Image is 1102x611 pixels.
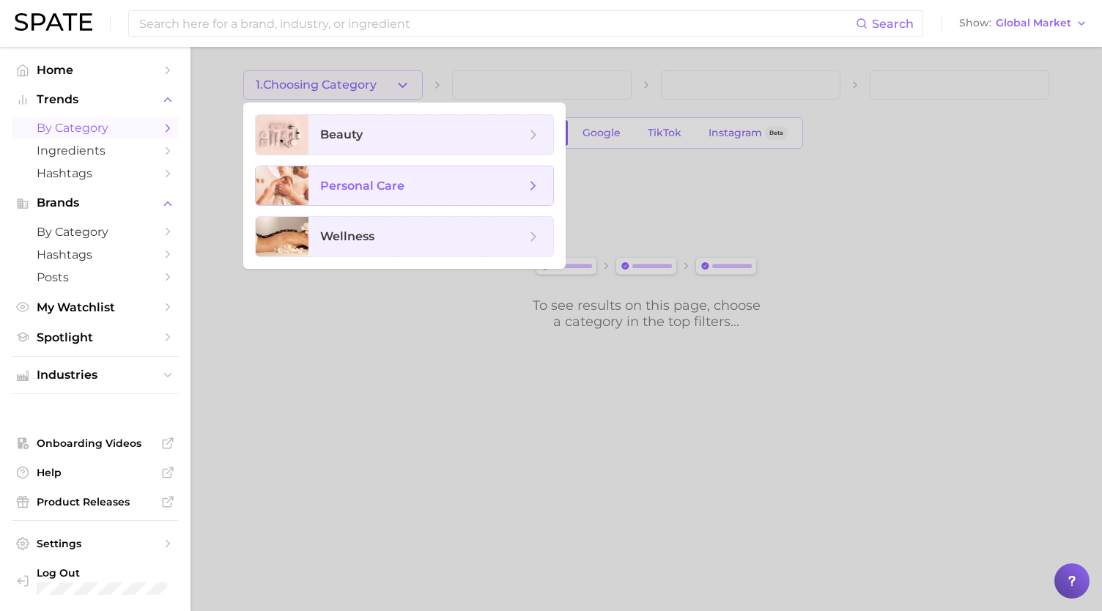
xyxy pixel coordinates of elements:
a: Home [12,59,179,81]
a: by Category [12,221,179,243]
a: Product Releases [12,491,179,513]
span: wellness [320,229,374,243]
button: ShowGlobal Market [955,14,1091,33]
span: Log Out [37,566,167,579]
span: Onboarding Videos [37,437,154,450]
span: Ingredients [37,144,154,158]
a: Posts [12,266,179,289]
span: Spotlight [37,330,154,344]
span: My Watchlist [37,300,154,314]
input: Search here for a brand, industry, or ingredient [138,11,856,36]
span: by Category [37,225,154,239]
a: Settings [12,533,179,555]
a: Log out. Currently logged in with e-mail marwat@spate.nyc. [12,562,179,599]
a: Spotlight [12,326,179,349]
span: Product Releases [37,495,154,508]
a: Hashtags [12,162,179,185]
span: Industries [37,369,154,382]
span: by Category [37,121,154,135]
img: SPATE [15,13,92,31]
span: Posts [37,270,154,284]
span: beauty [320,127,363,141]
span: Hashtags [37,166,154,180]
button: Brands [12,192,179,214]
ul: 1.Choosing Category [243,103,566,269]
button: Industries [12,364,179,386]
span: personal care [320,179,404,193]
span: Trends [37,93,154,106]
span: Settings [37,537,154,550]
span: Global Market [996,19,1071,27]
a: My Watchlist [12,296,179,319]
a: Hashtags [12,243,179,266]
a: Onboarding Videos [12,432,179,454]
button: Trends [12,89,179,111]
a: Ingredients [12,139,179,162]
span: Help [37,466,154,479]
a: by Category [12,116,179,139]
span: Show [959,19,991,27]
span: Home [37,63,154,77]
span: Search [872,17,914,31]
span: Brands [37,196,154,210]
span: Hashtags [37,248,154,262]
a: Help [12,462,179,484]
